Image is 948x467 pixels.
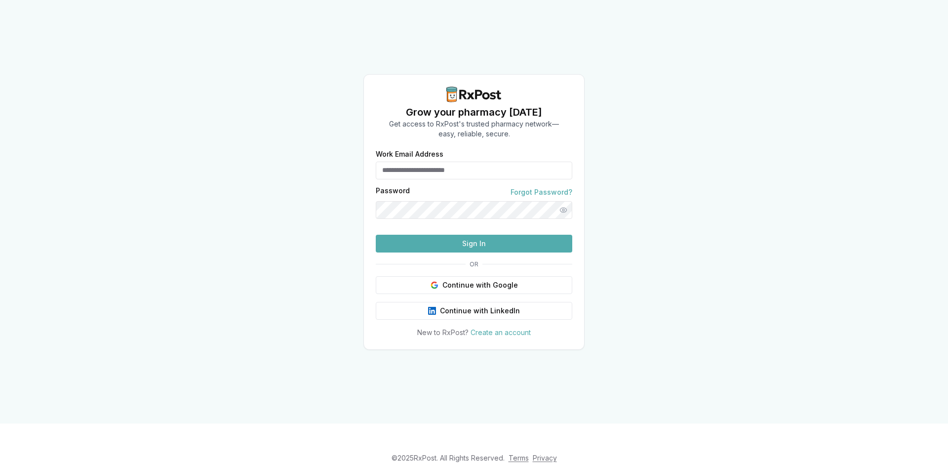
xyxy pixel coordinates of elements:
span: New to RxPost? [417,328,469,337]
label: Work Email Address [376,151,572,158]
label: Password [376,187,410,197]
button: Show password [554,201,572,219]
button: Continue with Google [376,276,572,294]
a: Create an account [471,328,531,337]
button: Continue with LinkedIn [376,302,572,320]
img: Google [431,281,438,289]
h1: Grow your pharmacy [DATE] [389,105,559,119]
a: Terms [509,454,529,462]
button: Sign In [376,235,572,253]
p: Get access to RxPost's trusted pharmacy network— easy, reliable, secure. [389,119,559,139]
img: LinkedIn [428,307,436,315]
a: Forgot Password? [511,187,572,197]
span: OR [466,260,482,268]
img: RxPost Logo [442,86,506,102]
a: Privacy [533,454,557,462]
